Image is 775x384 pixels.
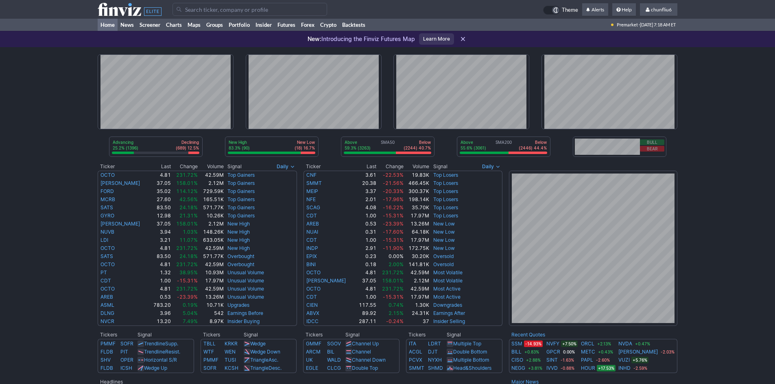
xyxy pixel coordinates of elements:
[225,365,238,371] a: KCSH
[306,318,319,324] a: IDCC
[185,19,203,31] a: Maps
[100,180,140,186] a: [PERSON_NAME]
[198,236,224,244] td: 633.05K
[198,285,224,293] td: 42.59M
[581,364,595,372] a: HOUR
[519,145,547,151] p: (2446) 44.4%
[306,172,317,178] a: CNF
[203,349,214,355] a: WTF
[179,269,198,276] span: 38.95%
[306,237,317,243] a: CDT
[100,357,111,363] a: SHV
[118,19,137,31] a: News
[227,204,255,210] a: Top Gainers
[176,188,198,194] span: 114.12%
[198,269,224,277] td: 10.93M
[306,269,321,276] a: OCTO
[640,139,664,145] button: Bull
[306,188,318,194] a: MEIP
[198,220,224,228] td: 2.12M
[355,228,377,236] td: 0.31
[433,229,455,235] a: New Low
[250,357,278,363] a: TriangleAsc.
[144,341,178,347] a: TrendlineSupp.
[562,6,578,15] span: Theme
[275,19,298,31] a: Futures
[511,348,522,356] a: BILL
[355,204,377,212] td: 4.08
[308,35,415,43] p: Introducing the Finviz Futures Map
[120,357,133,363] a: OPER
[377,163,404,171] th: Change
[433,278,463,284] a: Most Volatile
[144,365,167,371] a: Wedge Up
[355,195,377,204] td: 2.01
[227,245,250,251] a: New High
[226,19,253,31] a: Portfolio
[433,188,458,194] a: Top Losers
[404,145,431,151] p: (2244) 40.7%
[250,341,266,347] a: Wedge
[227,253,254,259] a: Overbought
[355,236,377,244] td: 1.00
[277,163,288,171] span: Daily
[100,365,113,371] a: FLDB
[511,332,545,338] a: Recent Quotes
[306,341,321,347] a: GMMF
[149,171,171,179] td: 4.81
[651,7,672,13] span: chunfliu6
[355,277,377,285] td: 37.05
[100,188,114,194] a: FORD
[198,244,224,252] td: 42.59M
[229,145,250,151] p: 83.3% (90)
[306,357,313,363] a: UK
[303,163,355,171] th: Ticker
[308,35,321,42] span: New:
[404,236,430,244] td: 17.97M
[409,341,416,347] a: ITA
[453,349,487,355] a: Double Bottom
[149,228,171,236] td: 3.94
[306,204,320,210] a: SCAG
[581,348,595,356] a: METC
[428,365,443,371] a: SHMD
[100,302,114,308] a: ASML
[306,213,317,219] a: CDT
[404,179,430,187] td: 466.45K
[546,364,558,372] a: IVVD
[511,356,523,364] a: CISO
[227,172,255,178] a: Top Gainers
[306,294,317,300] a: CDT
[295,145,315,151] p: (18) 16.7%
[453,365,491,371] a: Head&Shoulders
[433,221,455,227] a: New Low
[176,245,198,251] span: 231.72%
[227,310,263,316] a: Earnings Before
[198,171,224,179] td: 42.59M
[511,340,522,348] a: SSM
[404,139,431,145] p: Below
[433,163,448,170] span: Signal
[433,213,458,219] a: Top Losers
[176,261,198,267] span: 231.72%
[176,172,198,178] span: 231.72%
[640,19,676,31] span: [DATE] 7:18 AM ET
[519,139,547,145] p: Below
[404,260,430,269] td: 141.81K
[149,277,171,285] td: 1.00
[355,260,377,269] td: 0.18
[149,252,171,260] td: 83.50
[355,244,377,252] td: 2.91
[227,294,264,300] a: Unusual Volume
[198,195,224,204] td: 165.51K
[100,253,113,259] a: SATS
[229,139,250,145] p: New High
[100,172,115,178] a: OCTO
[640,146,664,152] button: Bear
[100,261,115,267] a: OCTO
[144,357,177,363] a: Horizontal S/R
[352,365,378,371] a: Double Top
[198,228,224,236] td: 148.26K
[306,349,321,355] a: ARCM
[404,244,430,252] td: 172.75K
